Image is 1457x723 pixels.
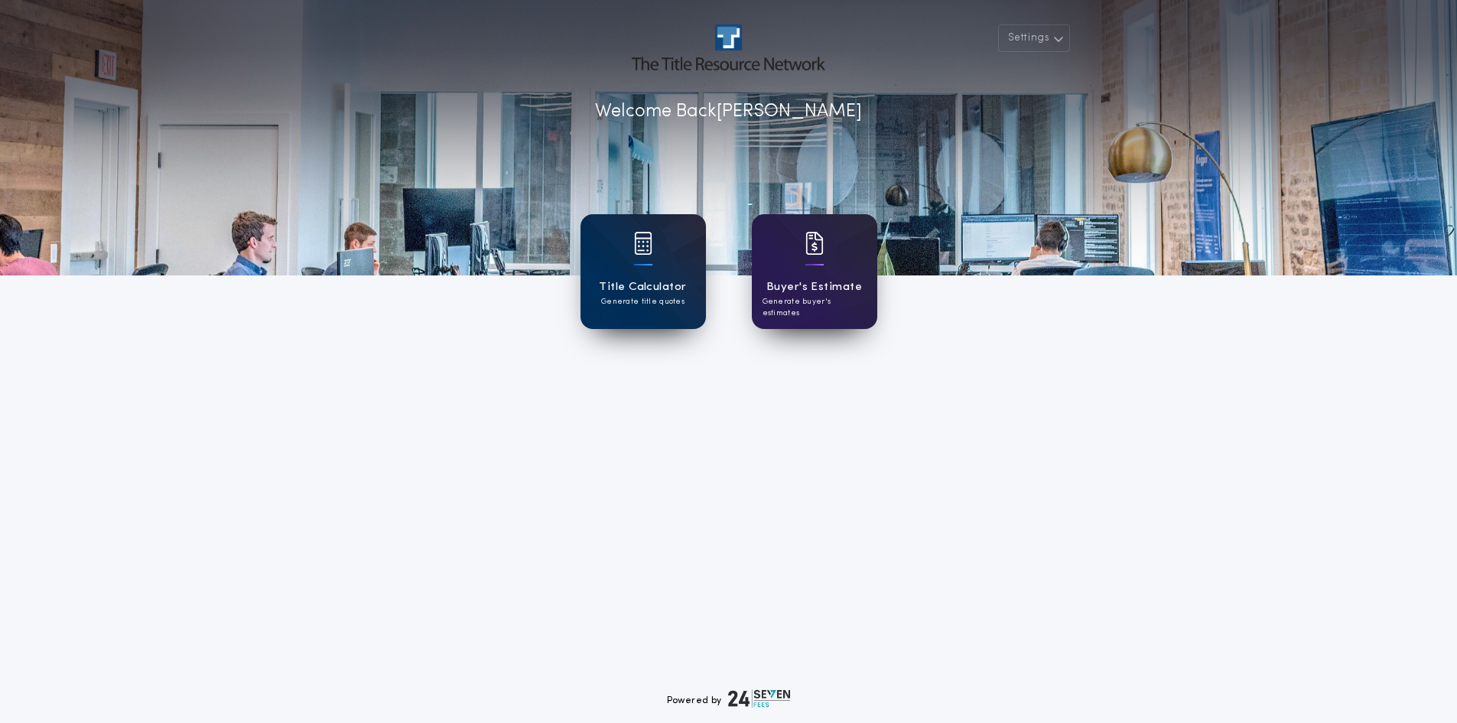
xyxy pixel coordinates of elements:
img: logo [728,689,791,708]
h1: Buyer's Estimate [766,278,862,296]
div: Powered by [667,689,791,708]
a: card iconTitle CalculatorGenerate title quotes [581,214,706,329]
a: card iconBuyer's EstimateGenerate buyer's estimates [752,214,877,329]
p: Generate buyer's estimates [763,296,867,319]
p: Generate title quotes [601,296,685,308]
img: card icon [805,232,824,255]
button: Settings [998,24,1070,52]
h1: Title Calculator [599,278,686,296]
img: card icon [634,232,652,255]
p: Welcome Back [PERSON_NAME] [595,98,862,125]
img: account-logo [632,24,824,70]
